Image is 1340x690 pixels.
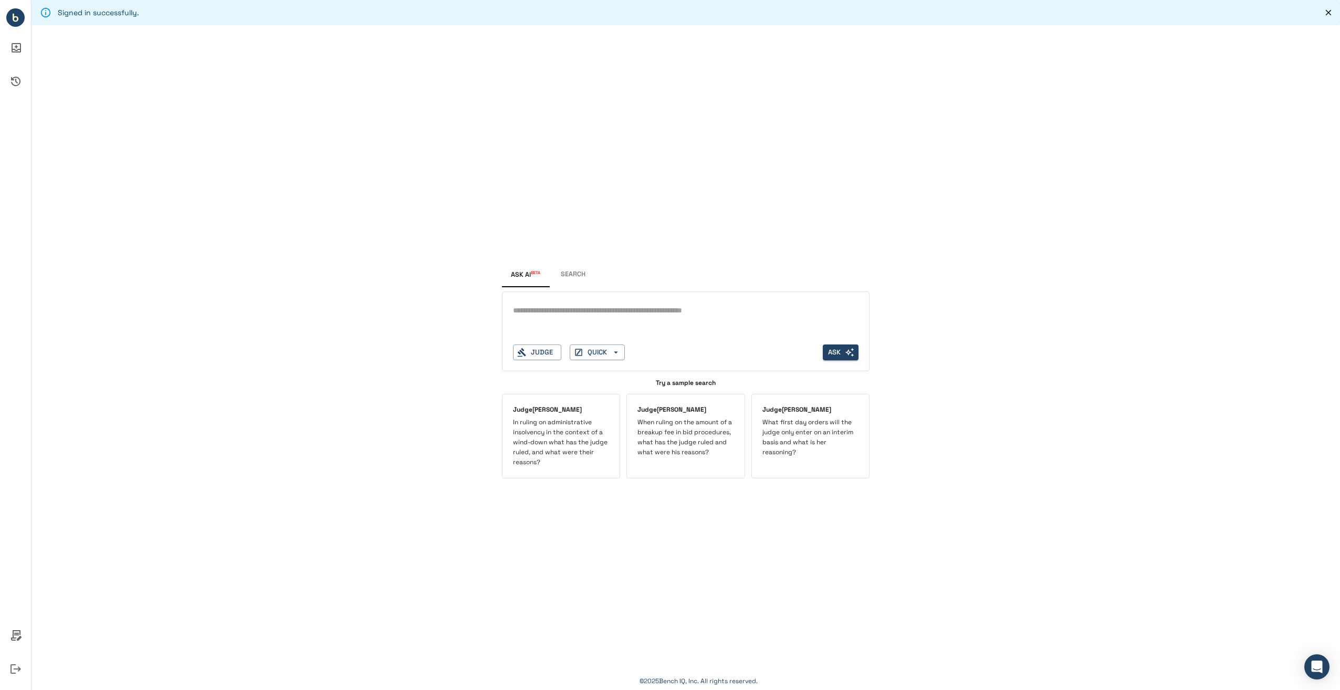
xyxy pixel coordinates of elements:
div: Open Intercom Messenger [1304,654,1329,679]
span: Ask AI [511,270,540,279]
button: Search [549,262,596,287]
p: Judge [PERSON_NAME] [513,405,609,415]
a: Judge[PERSON_NAME]What first day orders will the judge only enter on an interim basis and what is... [751,394,870,478]
span: BETA [531,270,540,275]
p: Try a sample search [502,378,870,388]
button: QUICK [570,344,625,361]
button: Ask [823,344,859,361]
div: Signed in successfully. [58,3,139,22]
p: Judge [PERSON_NAME] [762,405,859,415]
a: Judge[PERSON_NAME]In ruling on administrative insolvency in the context of a wind-down what has t... [502,394,620,478]
p: When ruling on the amount of a breakup fee in bid procedures, what has the judge ruled and what w... [637,417,734,458]
a: Judge[PERSON_NAME]When ruling on the amount of a breakup fee in bid procedures, what has the judg... [626,394,745,478]
p: What first day orders will the judge only enter on an interim basis and what is her reasoning? [762,417,859,458]
p: Judge [PERSON_NAME] [637,405,734,415]
p: In ruling on administrative insolvency in the context of a wind-down what has the judge ruled, an... [513,417,609,468]
button: Judge [513,344,561,361]
span: Enter search text [823,344,859,361]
